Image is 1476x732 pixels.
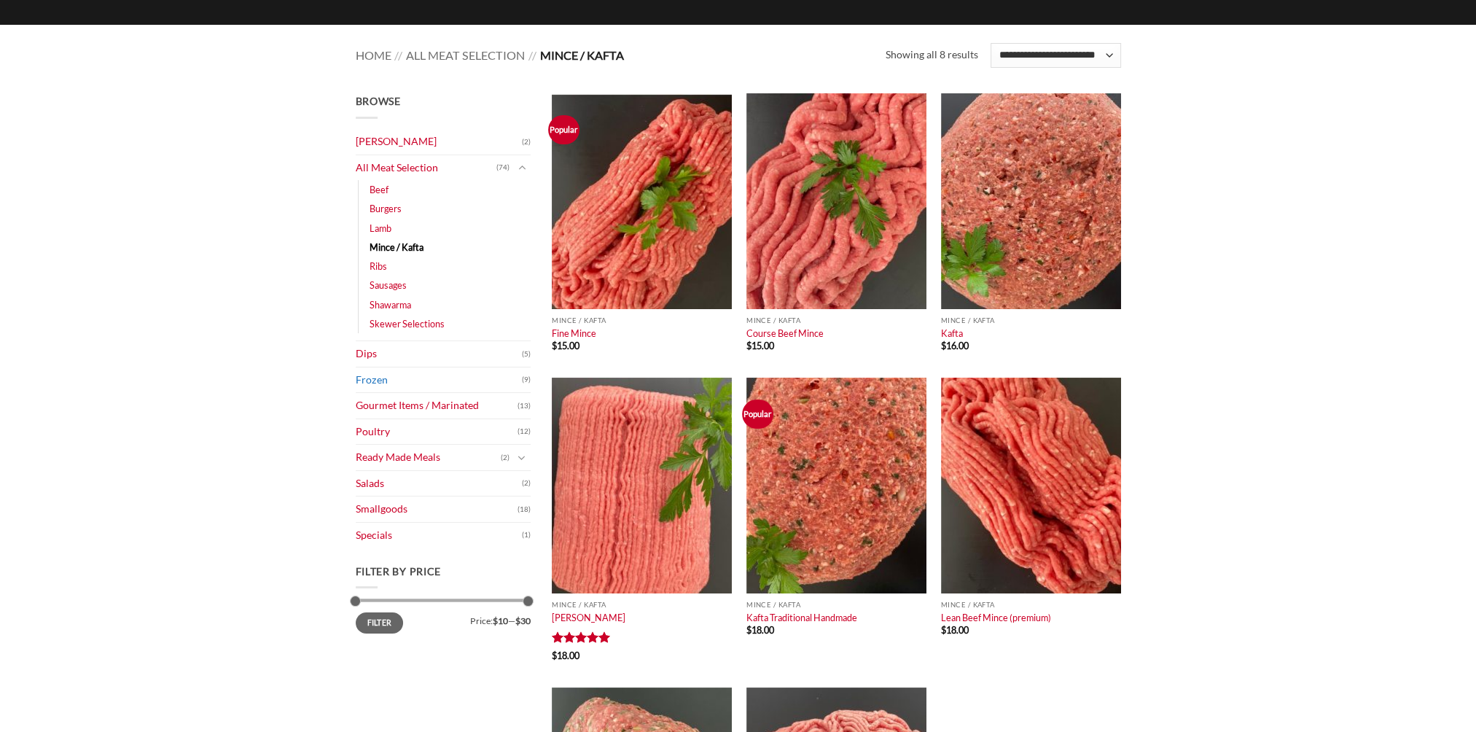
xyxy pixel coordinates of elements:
[540,48,624,62] span: Mince / Kafta
[552,93,732,309] img: Beef Mince
[518,421,531,443] span: (12)
[886,47,978,63] p: Showing all 8 results
[370,180,388,199] a: Beef
[941,624,969,636] bdi: 18.00
[370,219,391,238] a: Lamb
[746,340,751,351] span: $
[356,155,496,181] a: All Meat Selection
[746,601,926,609] p: Mince / Kafta
[356,612,531,626] div: Price: —
[356,48,391,62] a: Home
[941,93,1121,309] img: Kafta
[746,378,926,593] img: Kafta Traditional Handmade
[513,160,531,176] button: Toggle
[356,497,518,522] a: Smallgoods
[522,524,531,546] span: (1)
[552,612,625,623] a: [PERSON_NAME]
[406,48,525,62] a: All Meat Selection
[370,314,445,333] a: Skewer Selections
[394,48,402,62] span: //
[370,257,387,276] a: Ribs
[746,93,926,309] img: Course Beef Mince
[522,369,531,391] span: (9)
[356,419,518,445] a: Poultry
[356,341,522,367] a: Dips
[528,48,536,62] span: //
[552,650,557,661] span: $
[941,340,969,351] bdi: 16.00
[501,447,509,469] span: (2)
[356,445,501,470] a: Ready Made Meals
[370,199,402,218] a: Burgers
[552,316,732,324] p: Mince / Kafta
[941,378,1121,593] img: Lean Beef Mince
[552,378,732,593] img: Kibbeh Mince
[746,612,857,623] a: Kafta Traditional Handmade
[991,43,1120,68] select: Shop order
[522,472,531,494] span: (2)
[552,650,579,661] bdi: 18.00
[941,601,1121,609] p: Mince / Kafta
[356,523,522,548] a: Specials
[746,316,926,324] p: Mince / Kafta
[522,131,531,153] span: (2)
[552,340,557,351] span: $
[356,565,442,577] span: Filter by price
[552,601,732,609] p: Mince / Kafta
[496,157,509,179] span: (74)
[746,340,774,351] bdi: 15.00
[356,129,522,155] a: [PERSON_NAME]
[941,624,946,636] span: $
[746,624,751,636] span: $
[552,340,579,351] bdi: 15.00
[746,327,824,339] a: Course Beef Mince
[513,450,531,466] button: Toggle
[941,340,946,351] span: $
[356,612,404,633] button: Filter
[941,316,1121,324] p: Mince / Kafta
[356,471,522,497] a: Salads
[493,615,508,626] span: $10
[356,367,522,393] a: Frozen
[515,615,531,626] span: $30
[552,631,611,645] div: Rated 5 out of 5
[356,393,518,418] a: Gourmet Items / Marinated
[370,295,411,314] a: Shawarma
[941,612,1051,623] a: Lean Beef Mince (premium)
[518,499,531,521] span: (18)
[370,276,407,295] a: Sausages
[518,395,531,417] span: (13)
[552,631,611,649] span: Rated out of 5
[370,238,423,257] a: Mince / Kafta
[746,624,774,636] bdi: 18.00
[941,327,963,339] a: Kafta
[356,95,401,107] span: Browse
[522,343,531,365] span: (5)
[552,327,596,339] a: Fine Mince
